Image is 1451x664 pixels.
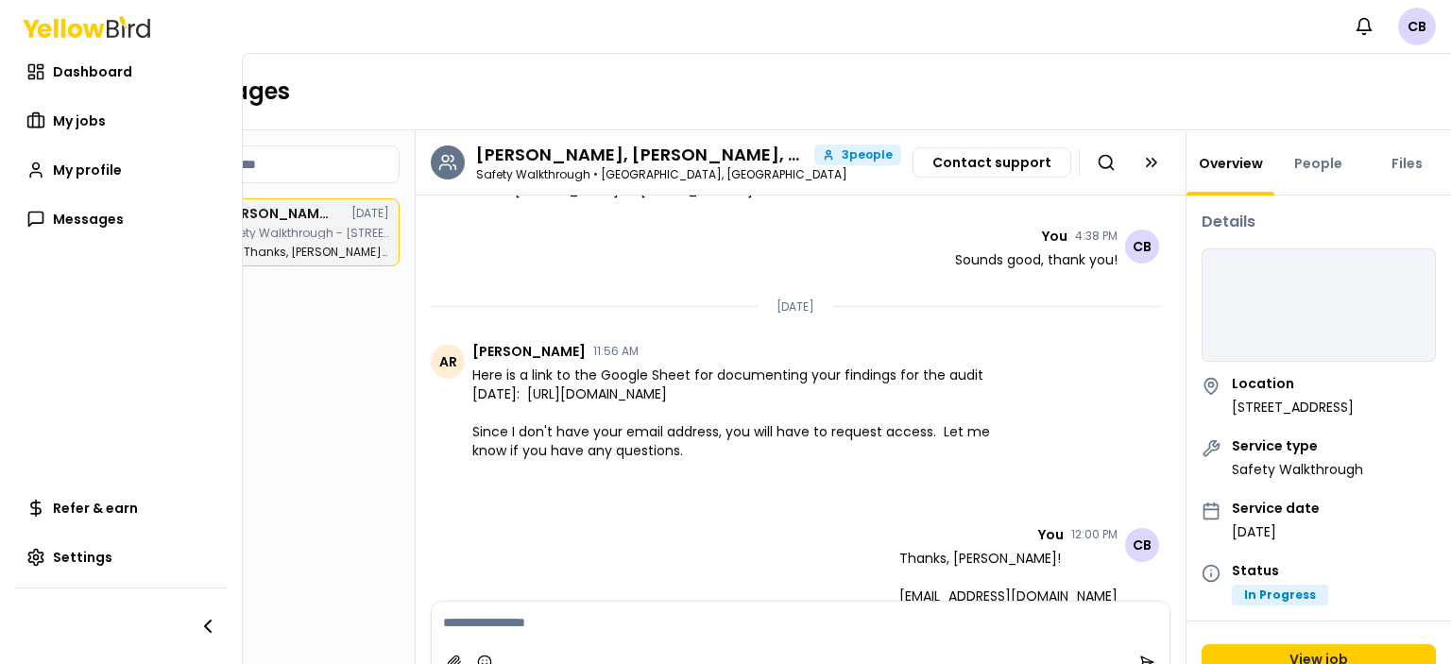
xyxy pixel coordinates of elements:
[1125,528,1159,562] span: CB
[1125,230,1159,264] span: CB
[219,207,333,220] h3: Chris Baker, Angela Ray, Michael Schnupp
[1398,8,1436,45] span: CB
[472,366,1018,460] span: Here is a link to the Google Sheet for documenting your findings for the audit [DATE]: [URL][DOMA...
[166,198,400,266] a: [PERSON_NAME], [PERSON_NAME], [PERSON_NAME][DATE]Safety Walkthrough - [STREET_ADDRESS]You:Thanks,...
[174,77,1428,107] h1: Messages
[1232,460,1363,479] p: Safety Walkthrough
[15,538,227,576] a: Settings
[431,345,465,379] span: AR
[1038,528,1064,541] span: You
[15,102,227,140] a: My jobs
[1232,398,1354,417] p: [STREET_ADDRESS]
[476,146,807,163] h3: Chris Baker, Angela Ray, Michael Schnupp
[53,111,106,130] span: My jobs
[15,489,227,527] a: Refer & earn
[53,210,124,229] span: Messages
[955,250,1118,269] span: Sounds good, thank you!
[1187,154,1274,173] a: Overview
[1202,211,1436,233] h3: Details
[777,299,814,315] p: [DATE]
[53,62,132,81] span: Dashboard
[476,169,901,180] p: Safety Walkthrough • [GEOGRAPHIC_DATA], [GEOGRAPHIC_DATA]
[1071,529,1118,540] time: 12:00 PM
[1283,154,1354,173] a: People
[1232,502,1320,515] h4: Service date
[472,345,586,358] span: [PERSON_NAME]
[1042,230,1067,243] span: You
[1232,585,1328,605] div: In Progress
[53,548,112,567] span: Settings
[1075,230,1118,242] time: 4:38 PM
[1232,377,1354,390] h4: Location
[1232,564,1328,577] h4: Status
[842,149,893,161] span: 3 people
[351,208,389,219] time: [DATE]
[1232,439,1363,452] h4: Service type
[416,196,1186,601] div: Chat messages
[913,147,1071,178] button: Contact support
[15,53,227,91] a: Dashboard
[1232,522,1320,541] p: [DATE]
[15,200,227,238] a: Messages
[1203,249,1435,363] iframe: Job Location
[53,161,122,179] span: My profile
[219,247,389,258] p: Thanks, Angela! jcdevgroup@gmail.com
[15,151,227,189] a: My profile
[593,346,639,357] time: 11:56 AM
[1380,154,1434,173] a: Files
[53,499,138,518] span: Refer & earn
[219,228,389,239] p: Safety Walkthrough - 6600 New Venture Gear Dr , East Syracuse, NY 13057
[899,549,1118,605] span: Thanks, [PERSON_NAME]! [EMAIL_ADDRESS][DOMAIN_NAME]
